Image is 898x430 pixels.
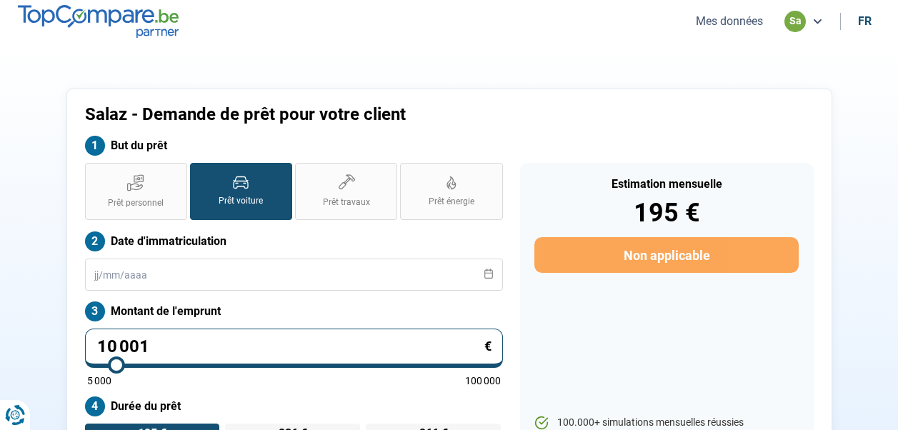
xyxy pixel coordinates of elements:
span: Prêt voiture [219,195,263,207]
li: 100.000+ simulations mensuelles réussies [534,416,798,430]
label: Date d'immatriculation [85,231,503,251]
span: Prêt énergie [429,196,474,208]
span: 5 000 [87,376,111,386]
span: € [484,340,492,353]
div: 195 € [534,200,798,226]
div: Estimation mensuelle [534,179,798,190]
span: Prêt personnel [108,197,164,209]
img: TopCompare.be [18,5,179,37]
button: Mes données [692,14,767,29]
div: fr [858,14,872,28]
label: Montant de l'emprunt [85,301,503,321]
label: Durée du prêt [85,396,503,416]
span: Prêt travaux [323,196,370,209]
div: sa [784,11,806,32]
label: But du prêt [85,136,503,156]
input: jj/mm/aaaa [85,259,503,291]
h1: Salaz - Demande de prêt pour votre client [85,104,627,125]
button: Non applicable [534,237,798,273]
span: 100 000 [465,376,501,386]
